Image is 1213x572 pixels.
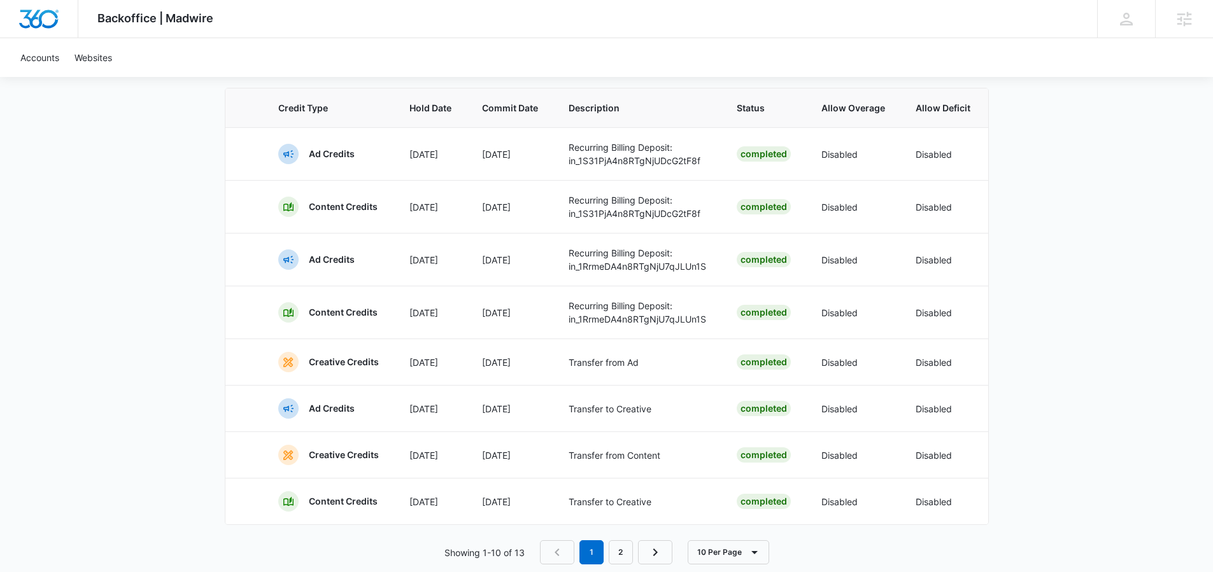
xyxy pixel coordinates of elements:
[569,193,706,220] p: Recurring Billing Deposit: in_1S31PjA4n8RTgNjUDcG2tF8f
[609,540,633,564] a: Page 2
[309,200,378,213] p: Content Credits
[309,356,379,368] p: Creative Credits
[737,494,791,509] div: Completed
[409,356,451,369] p: [DATE]
[309,449,379,461] p: Creative Credits
[569,402,706,415] p: Transfer to Creative
[821,356,885,369] p: Disabled
[737,305,791,320] div: Completed
[916,356,970,369] p: Disabled
[737,447,791,463] div: Completed
[278,101,379,115] span: Credit Type
[444,546,525,559] p: Showing 1-10 of 13
[409,101,451,115] span: Hold Date
[540,540,672,564] nav: Pagination
[482,356,538,369] p: [DATE]
[916,200,970,214] p: Disabled
[409,148,451,161] p: [DATE]
[821,449,885,462] p: Disabled
[409,402,451,415] p: [DATE]
[737,146,791,162] div: Completed
[737,101,791,115] span: Status
[737,401,791,416] div: Completed
[579,540,604,564] em: 1
[309,253,355,266] p: Ad Credits
[737,199,791,214] div: Completed
[916,101,970,115] span: Allow Deficit
[67,38,120,77] a: Websites
[409,253,451,267] p: [DATE]
[737,354,791,370] div: Completed
[569,449,706,462] p: Transfer from Content
[916,306,970,319] p: Disabled
[737,252,791,267] div: Completed
[916,449,970,462] p: Disabled
[97,11,213,25] span: Backoffice | Madwire
[916,253,970,267] p: Disabled
[916,402,970,415] p: Disabled
[482,253,538,267] p: [DATE]
[569,141,706,167] p: Recurring Billing Deposit: in_1S31PjA4n8RTgNjUDcG2tF8f
[13,38,67,77] a: Accounts
[821,495,885,508] p: Disabled
[916,495,970,508] p: Disabled
[569,101,706,115] span: Description
[821,253,885,267] p: Disabled
[569,356,706,369] p: Transfer from Ad
[482,449,538,462] p: [DATE]
[309,306,378,319] p: Content Credits
[638,540,672,564] a: Next Page
[482,101,538,115] span: Commit Date
[309,148,355,160] p: Ad Credits
[821,148,885,161] p: Disabled
[309,402,355,415] p: Ad Credits
[409,449,451,462] p: [DATE]
[309,495,378,508] p: Content Credits
[482,495,538,508] p: [DATE]
[569,246,706,273] p: Recurring Billing Deposit: in_1RrmeDA4n8RTgNjU7qJLUn1S
[409,306,451,319] p: [DATE]
[916,148,970,161] p: Disabled
[821,101,885,115] span: Allow Overage
[569,495,706,508] p: Transfer to Creative
[482,306,538,319] p: [DATE]
[688,540,769,564] button: 10 Per Page
[482,200,538,214] p: [DATE]
[821,200,885,214] p: Disabled
[409,495,451,508] p: [DATE]
[821,402,885,415] p: Disabled
[409,200,451,214] p: [DATE]
[482,402,538,415] p: [DATE]
[482,148,538,161] p: [DATE]
[569,299,706,326] p: Recurring Billing Deposit: in_1RrmeDA4n8RTgNjU7qJLUn1S
[821,306,885,319] p: Disabled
